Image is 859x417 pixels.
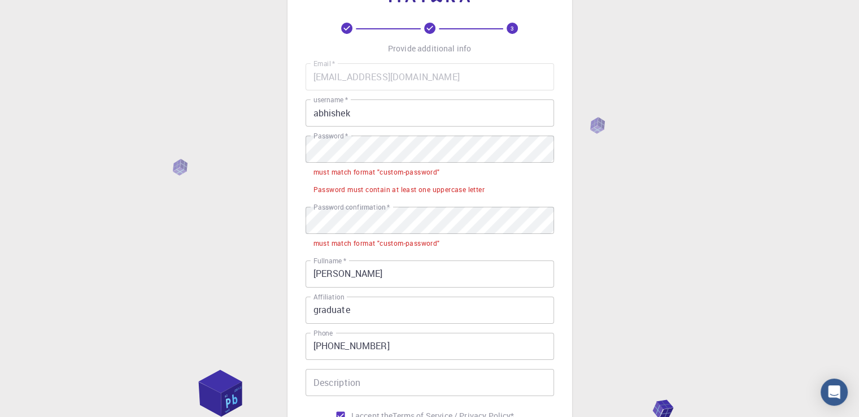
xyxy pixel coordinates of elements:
[313,292,344,302] label: Affiliation
[313,238,440,249] div: must match format "custom-password"
[313,328,333,338] label: Phone
[511,24,514,32] text: 3
[388,43,471,54] p: Provide additional info
[313,256,346,266] label: Fullname
[821,379,848,406] div: Open Intercom Messenger
[313,95,348,105] label: username
[313,59,335,68] label: Email
[313,131,348,141] label: Password
[313,184,485,196] div: Password must contain at least one uppercase letter
[313,167,440,178] div: must match format "custom-password"
[313,202,390,212] label: Password confirmation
